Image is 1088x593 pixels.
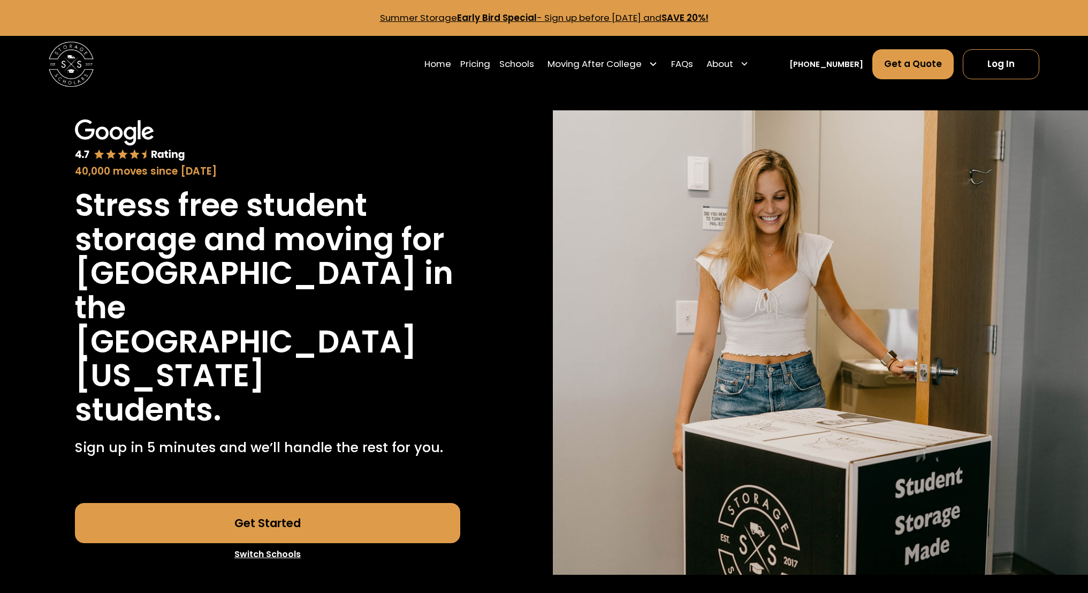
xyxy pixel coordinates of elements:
strong: SAVE 20%! [661,11,709,24]
strong: Early Bird Special [457,11,537,24]
img: Google 4.7 star rating [75,119,185,162]
h1: Stress free student storage and moving for [75,188,460,256]
h1: [GEOGRAPHIC_DATA] in the [GEOGRAPHIC_DATA][US_STATE] [75,256,460,392]
a: Log In [963,49,1039,80]
a: Get a Quote [872,49,954,80]
a: Schools [499,48,534,80]
a: Home [424,48,451,80]
img: Storage Scholars will have everything waiting for you in your room when you arrive to campus. [553,110,1088,575]
a: Switch Schools [75,543,460,566]
a: FAQs [671,48,693,80]
div: Moving After College [547,57,642,71]
h1: students. [75,393,222,427]
a: [PHONE_NUMBER] [789,58,863,70]
a: Pricing [460,48,490,80]
div: 40,000 moves since [DATE] [75,164,460,179]
p: Sign up in 5 minutes and we’ll handle the rest for you. [75,438,443,458]
a: Summer StorageEarly Bird Special- Sign up before [DATE] andSAVE 20%! [380,11,709,24]
div: About [706,57,733,71]
img: Storage Scholars main logo [49,42,94,87]
a: Get Started [75,503,460,544]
